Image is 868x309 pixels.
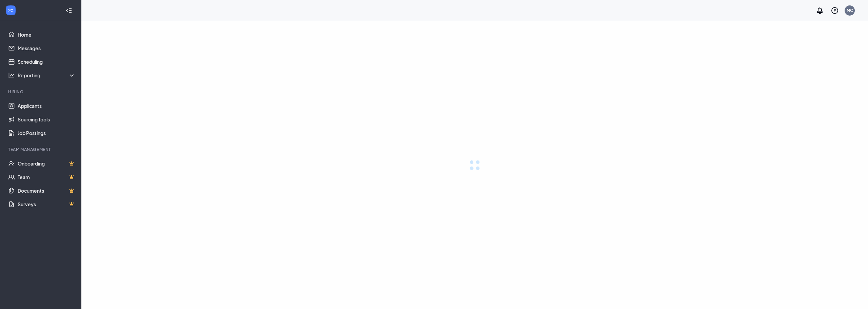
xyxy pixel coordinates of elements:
a: Sourcing Tools [18,113,76,126]
a: SurveysCrown [18,197,76,211]
a: Messages [18,41,76,55]
a: OnboardingCrown [18,157,76,170]
svg: QuestionInfo [831,6,839,15]
svg: Collapse [65,7,72,14]
div: Reporting [18,72,76,79]
a: Applicants [18,99,76,113]
div: MC [847,7,853,13]
a: DocumentsCrown [18,184,76,197]
svg: WorkstreamLogo [7,7,14,14]
a: Home [18,28,76,41]
div: Team Management [8,147,74,152]
svg: Analysis [8,72,15,79]
div: Hiring [8,89,74,95]
a: TeamCrown [18,170,76,184]
svg: Notifications [816,6,824,15]
a: Scheduling [18,55,76,69]
a: Job Postings [18,126,76,140]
